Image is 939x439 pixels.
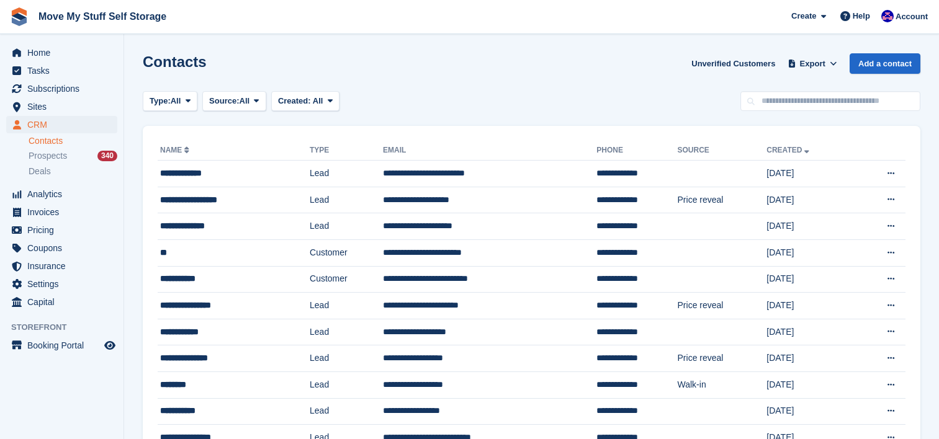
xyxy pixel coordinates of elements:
td: [DATE] [766,345,855,372]
span: Invoices [27,203,102,221]
span: Analytics [27,185,102,203]
td: Lead [310,293,383,319]
span: All [240,95,250,107]
span: Insurance [27,257,102,275]
span: Settings [27,275,102,293]
a: Prospects 340 [29,149,117,162]
th: Source [678,141,767,161]
td: Price reveal [678,293,767,319]
button: Export [785,53,840,74]
span: Capital [27,293,102,311]
button: Source: All [202,91,266,112]
button: Created: All [271,91,339,112]
td: [DATE] [766,266,855,293]
td: Lead [310,371,383,398]
a: menu [6,62,117,79]
a: menu [6,203,117,221]
a: menu [6,275,117,293]
span: Coupons [27,239,102,257]
td: [DATE] [766,187,855,213]
span: Source: [209,95,239,107]
a: Created [766,146,812,154]
a: Add a contact [850,53,920,74]
a: menu [6,185,117,203]
td: Price reveal [678,187,767,213]
td: [DATE] [766,371,855,398]
td: Customer [310,266,383,293]
a: Deals [29,165,117,178]
span: Created: [278,96,311,105]
span: Booking Portal [27,337,102,354]
td: [DATE] [766,293,855,319]
a: menu [6,98,117,115]
a: menu [6,44,117,61]
td: Lead [310,187,383,213]
a: Unverified Customers [686,53,780,74]
td: Customer [310,239,383,266]
a: menu [6,293,117,311]
span: Create [791,10,816,22]
img: Jade Whetnall [881,10,894,22]
th: Email [383,141,596,161]
span: Export [800,58,825,70]
span: Tasks [27,62,102,79]
span: Home [27,44,102,61]
a: menu [6,116,117,133]
a: menu [6,337,117,354]
span: Storefront [11,321,124,334]
h1: Contacts [143,53,207,70]
td: Price reveal [678,345,767,372]
td: Lead [310,213,383,240]
a: menu [6,221,117,239]
td: [DATE] [766,161,855,187]
td: Walk-in [678,371,767,398]
th: Phone [596,141,677,161]
td: Lead [310,319,383,345]
span: Prospects [29,150,67,162]
td: [DATE] [766,213,855,240]
span: Help [853,10,870,22]
td: Lead [310,345,383,372]
td: Lead [310,161,383,187]
a: menu [6,257,117,275]
a: Contacts [29,135,117,147]
th: Type [310,141,383,161]
span: Type: [150,95,171,107]
span: Deals [29,166,51,177]
span: Subscriptions [27,80,102,97]
span: Sites [27,98,102,115]
td: [DATE] [766,319,855,345]
td: [DATE] [766,398,855,425]
div: 340 [97,151,117,161]
img: stora-icon-8386f47178a22dfd0bd8f6a31ec36ba5ce8667c1dd55bd0f319d3a0aa187defe.svg [10,7,29,26]
td: Lead [310,398,383,425]
td: [DATE] [766,239,855,266]
a: Preview store [102,338,117,353]
span: Account [896,11,928,23]
a: menu [6,80,117,97]
button: Type: All [143,91,197,112]
a: Move My Stuff Self Storage [34,6,171,27]
a: Name [160,146,192,154]
a: menu [6,239,117,257]
span: CRM [27,116,102,133]
span: Pricing [27,221,102,239]
span: All [313,96,323,105]
span: All [171,95,181,107]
